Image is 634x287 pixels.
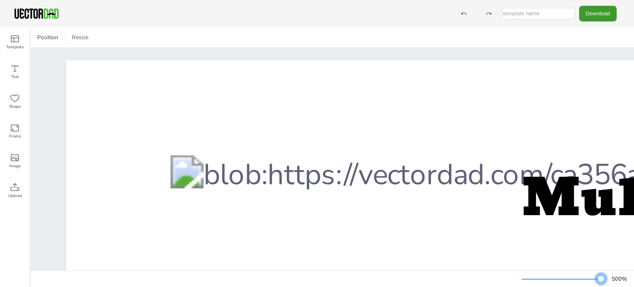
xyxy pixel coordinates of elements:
[501,8,575,19] input: template name
[11,74,19,80] span: Text
[9,163,21,169] span: Image
[69,31,92,44] button: Resize
[13,7,60,20] img: VectorDad-1.png
[9,133,21,140] span: Frame
[609,275,629,283] div: 500 %
[6,44,24,50] span: Template
[9,103,21,110] span: Shape
[8,192,22,199] span: Upload
[35,33,60,41] span: Position
[579,6,617,21] button: Download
